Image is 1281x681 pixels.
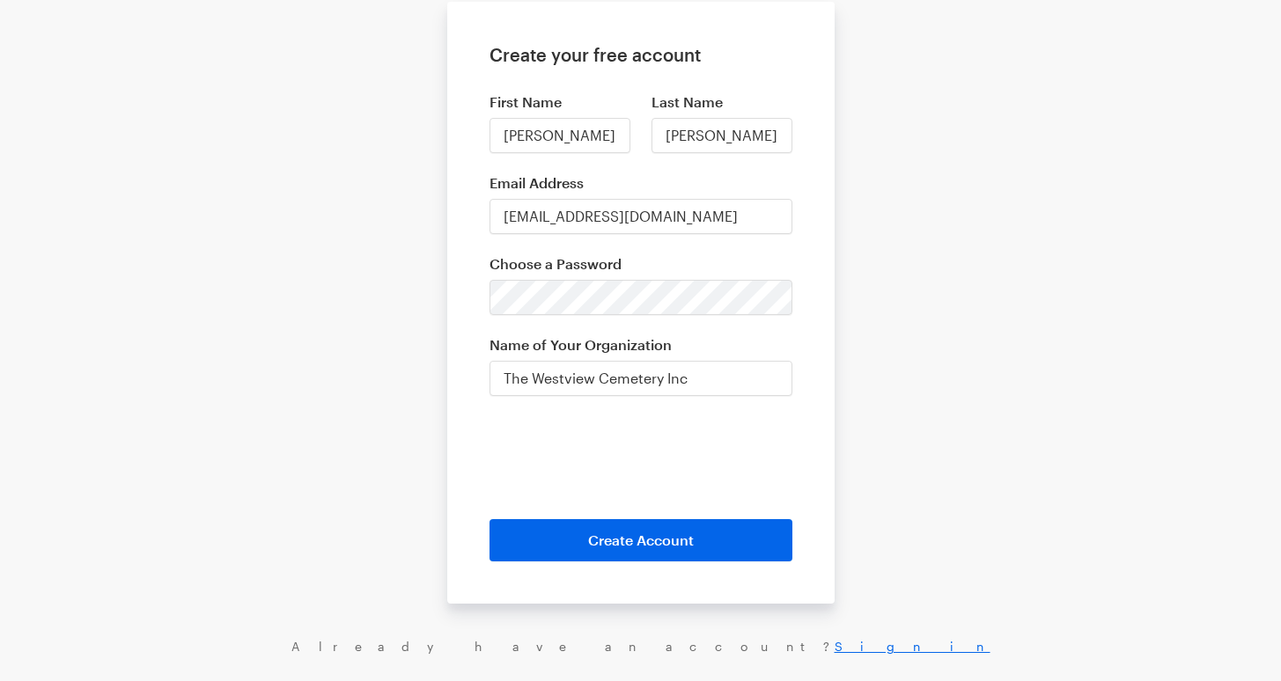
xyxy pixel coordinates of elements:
[652,93,792,111] label: Last Name
[835,639,990,654] a: Sign in
[507,422,775,491] iframe: reCAPTCHA
[490,174,792,192] label: Email Address
[490,519,792,561] button: Create Account
[490,44,792,65] h1: Create your free account
[490,255,792,273] label: Choose a Password
[490,336,792,354] label: Name of Your Organization
[18,639,1263,655] div: Already have an account?
[490,93,630,111] label: First Name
